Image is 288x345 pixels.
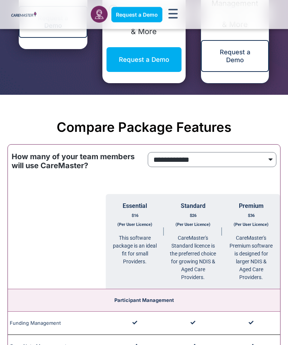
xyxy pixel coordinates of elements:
[148,152,276,171] form: price Form radio
[117,214,152,227] span: $16 (Per User Licence)
[224,229,278,282] div: CareMaster's Premium software is designed for larger NDIS & Aged Care Providers.
[11,12,36,18] img: CareMaster Logo
[222,194,280,290] th: Premium
[108,229,162,266] div: This software package is an ideal fit for small Providers.
[166,229,220,282] div: CareMaster's Standard licence is the preferred choice for growing NDIS & Aged Care Providers.
[166,7,180,23] div: Menu Toggle
[4,119,284,135] h2: Compare Package Features
[116,12,158,18] span: Request a Demo
[234,214,268,227] span: $36 (Per User Licence)
[106,194,164,290] th: Essential
[106,48,181,72] a: Request a Demo
[12,152,140,170] p: How many of your team members will use CareMaster?
[164,194,222,290] th: Standard
[114,297,174,303] span: Participant Management
[201,40,269,72] a: Request a Demo
[175,214,210,227] span: $26 (Per User Licence)
[111,7,162,22] a: Request a Demo
[8,312,106,335] td: Funding Management
[131,27,157,36] span: & More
